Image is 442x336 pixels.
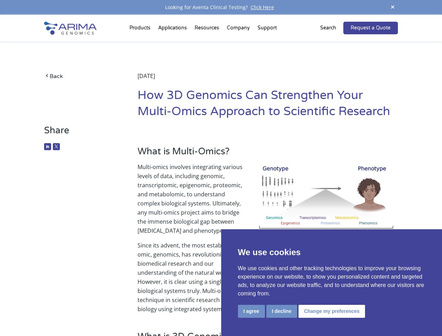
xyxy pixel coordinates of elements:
a: Back [44,71,118,81]
button: Change my preferences [299,305,365,318]
div: [DATE] [138,71,398,87]
h3: Share [44,125,118,141]
div: Looking for Aventa Clinical Testing? [44,3,398,12]
p: We use cookies [238,246,426,259]
p: We use cookies and other tracking technologies to improve your browsing experience on our website... [238,264,426,298]
button: I decline [266,305,297,318]
p: Since its advent, the most established omic, genomics, has revolutionized biomedical research and... [138,241,398,314]
h3: What is Multi-Omics? [138,146,398,162]
p: Multi-omics involves integrating various levels of data, including genomic, transcriptomic, epige... [138,162,398,241]
button: I agree [238,305,265,318]
a: Request a Quote [343,22,398,34]
h1: How 3D Genomics Can Strengthen Your Multi-Omics Approach to Scientific Research [138,87,398,125]
p: Search [320,23,336,33]
a: Click Here [248,4,277,10]
img: Arima-Genomics-logo [44,22,97,35]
